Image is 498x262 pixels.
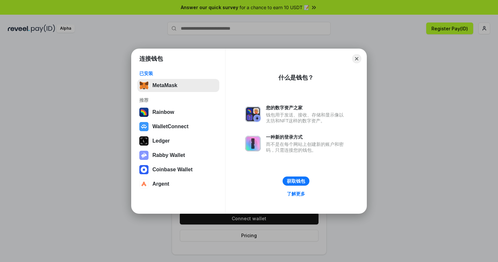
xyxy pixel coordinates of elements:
div: Rainbow [152,109,174,115]
img: svg+xml,%3Csvg%20width%3D%22120%22%20height%3D%22120%22%20viewBox%3D%220%200%20120%20120%22%20fil... [139,108,148,117]
div: Argent [152,181,169,187]
div: 了解更多 [287,191,305,197]
button: Ledger [137,134,219,147]
img: svg+xml,%3Csvg%20fill%3D%22none%22%20height%3D%2233%22%20viewBox%3D%220%200%2035%2033%22%20width%... [139,81,148,90]
div: Coinbase Wallet [152,167,193,173]
button: Close [352,54,361,63]
button: Rabby Wallet [137,149,219,162]
img: svg+xml,%3Csvg%20width%3D%2228%22%20height%3D%2228%22%20viewBox%3D%220%200%2028%2028%22%20fill%3D... [139,165,148,174]
img: svg+xml,%3Csvg%20xmlns%3D%22http%3A%2F%2Fwww.w3.org%2F2000%2Fsvg%22%20width%3D%2228%22%20height%3... [139,136,148,146]
div: 钱包用于发送、接收、存储和显示像以太坊和NFT这样的数字资产。 [266,112,347,124]
button: Rainbow [137,106,219,119]
button: MetaMask [137,79,219,92]
div: 获取钱包 [287,178,305,184]
div: 推荐 [139,97,217,103]
img: svg+xml,%3Csvg%20xmlns%3D%22http%3A%2F%2Fwww.w3.org%2F2000%2Fsvg%22%20fill%3D%22none%22%20viewBox... [139,151,148,160]
div: MetaMask [152,83,177,88]
div: Ledger [152,138,170,144]
h1: 连接钱包 [139,55,163,63]
button: 获取钱包 [283,177,309,186]
button: WalletConnect [137,120,219,133]
button: Argent [137,177,219,191]
div: 一种新的登录方式 [266,134,347,140]
div: 您的数字资产之家 [266,105,347,111]
a: 了解更多 [283,190,309,198]
div: 已安装 [139,70,217,76]
div: Rabby Wallet [152,152,185,158]
div: 什么是钱包？ [278,74,314,82]
div: WalletConnect [152,124,189,130]
img: svg+xml,%3Csvg%20width%3D%2228%22%20height%3D%2228%22%20viewBox%3D%220%200%2028%2028%22%20fill%3D... [139,122,148,131]
img: svg+xml,%3Csvg%20xmlns%3D%22http%3A%2F%2Fwww.w3.org%2F2000%2Fsvg%22%20fill%3D%22none%22%20viewBox... [245,106,261,122]
img: svg+xml,%3Csvg%20width%3D%2228%22%20height%3D%2228%22%20viewBox%3D%220%200%2028%2028%22%20fill%3D... [139,179,148,189]
div: 而不是在每个网站上创建新的账户和密码，只需连接您的钱包。 [266,141,347,153]
img: svg+xml,%3Csvg%20xmlns%3D%22http%3A%2F%2Fwww.w3.org%2F2000%2Fsvg%22%20fill%3D%22none%22%20viewBox... [245,136,261,151]
button: Coinbase Wallet [137,163,219,176]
